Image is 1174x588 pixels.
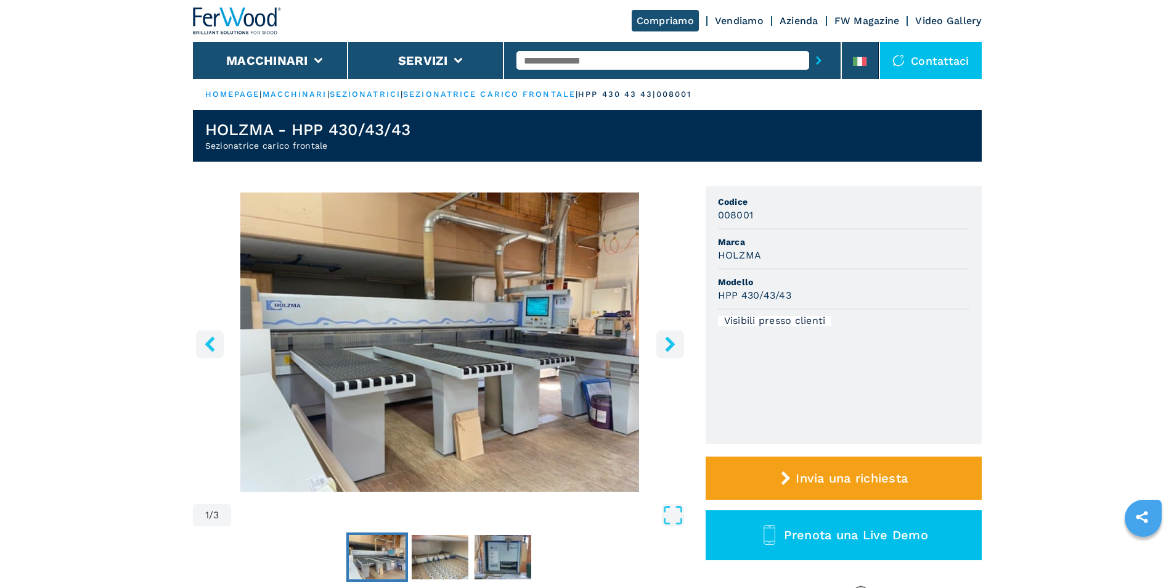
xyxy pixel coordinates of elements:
a: FW Magazine [834,15,900,27]
button: Go to Slide 3 [472,532,534,582]
h2: Sezionatrice carico frontale [205,139,411,152]
div: Contattaci [880,42,982,79]
a: sharethis [1127,502,1157,532]
span: / [209,510,213,520]
button: Invia una richiesta [706,457,982,500]
img: ab08afbbc453937040b6e100dba6800c [412,535,468,579]
a: macchinari [263,89,327,99]
button: submit-button [809,46,828,75]
button: Go to Slide 1 [346,532,408,582]
p: 008001 [656,89,692,100]
button: Go to Slide 2 [409,532,471,582]
a: Azienda [780,15,818,27]
h3: HOLZMA [718,248,762,262]
h3: 008001 [718,208,754,222]
span: Modello [718,276,969,288]
span: Invia una richiesta [796,471,908,486]
a: HOMEPAGE [205,89,260,99]
div: Visibili presso clienti [718,316,832,326]
a: Vendiamo [715,15,764,27]
img: 594e066899130da99cb875340fc1530b [475,535,531,579]
img: Ferwood [193,7,282,35]
nav: Thumbnail Navigation [193,532,687,582]
span: Marca [718,236,969,248]
button: Servizi [398,53,448,68]
span: | [259,89,262,99]
h1: HOLZMA - HPP 430/43/43 [205,120,411,139]
button: Prenota una Live Demo [706,510,982,560]
span: | [327,89,330,99]
button: Open Fullscreen [234,504,683,526]
span: Prenota una Live Demo [784,528,928,542]
button: Macchinari [226,53,308,68]
div: Go to Slide 1 [193,193,687,492]
h3: HPP 430/43/43 [718,288,791,302]
img: Sezionatrice carico frontale HOLZMA HPP 430/43/43 [193,193,687,492]
button: left-button [196,330,224,358]
a: sezionatrice carico frontale [403,89,576,99]
img: Contattaci [892,54,905,67]
a: Video Gallery [915,15,981,27]
span: | [401,89,403,99]
span: 3 [213,510,219,520]
button: right-button [656,330,684,358]
img: 0a229089df893b1ac63945236a3edbdc [349,535,406,579]
span: | [576,89,578,99]
a: Compriamo [632,10,699,31]
p: hpp 430 43 43 | [578,89,656,100]
span: 1 [205,510,209,520]
span: Codice [718,196,969,208]
a: sezionatrici [330,89,401,99]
